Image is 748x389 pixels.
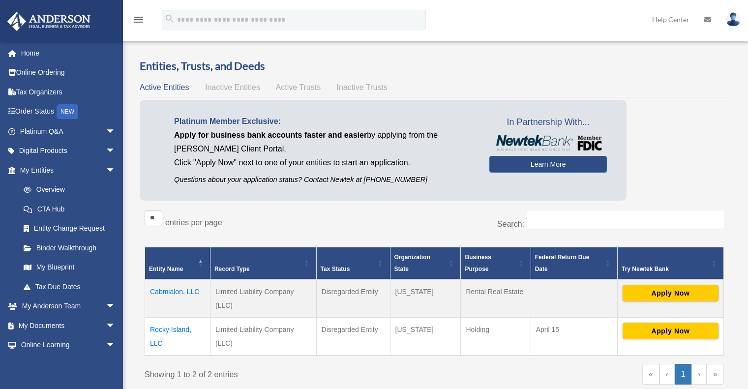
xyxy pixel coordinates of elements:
[214,266,250,272] span: Record Type
[659,364,675,385] a: Previous
[316,317,390,356] td: Disregarded Entity
[726,12,741,27] img: User Pic
[7,43,130,63] a: Home
[145,364,427,382] div: Showing 1 to 2 of 2 entries
[489,156,607,173] a: Learn More
[622,263,709,275] div: Try Newtek Bank
[145,317,210,356] td: Rocky Island, LLC
[174,131,367,139] span: Apply for business bank accounts faster and easier
[531,247,617,279] th: Federal Return Due Date: Activate to sort
[321,266,350,272] span: Tax Status
[337,83,388,91] span: Inactive Trusts
[461,317,531,356] td: Holding
[7,297,130,316] a: My Anderson Teamarrow_drop_down
[106,297,125,317] span: arrow_drop_down
[623,323,718,339] button: Apply Now
[7,355,130,374] a: Billingarrow_drop_down
[106,355,125,375] span: arrow_drop_down
[14,238,125,258] a: Binder Walkthrough
[7,102,130,122] a: Order StatusNEW
[174,115,475,128] p: Platinum Member Exclusive:
[7,141,130,161] a: Digital Productsarrow_drop_down
[465,254,491,272] span: Business Purpose
[623,285,718,301] button: Apply Now
[497,220,524,228] label: Search:
[390,317,461,356] td: [US_STATE]
[106,316,125,336] span: arrow_drop_down
[145,279,210,318] td: Cabmialon, LLC
[535,254,590,272] span: Federal Return Due Date
[316,279,390,318] td: Disregarded Entity
[210,317,316,356] td: Limited Liability Company (LLC)
[174,156,475,170] p: Click "Apply Now" next to one of your entities to start an application.
[316,247,390,279] th: Tax Status: Activate to sort
[140,59,729,74] h3: Entities, Trusts, and Deeds
[106,335,125,356] span: arrow_drop_down
[7,316,130,335] a: My Documentsarrow_drop_down
[57,104,78,119] div: NEW
[675,364,692,385] a: 1
[106,160,125,180] span: arrow_drop_down
[390,279,461,318] td: [US_STATE]
[14,199,125,219] a: CTA Hub
[461,247,531,279] th: Business Purpose: Activate to sort
[691,364,707,385] a: Next
[133,14,145,26] i: menu
[149,266,183,272] span: Entity Name
[210,279,316,318] td: Limited Liability Company (LLC)
[7,121,130,141] a: Platinum Q&Aarrow_drop_down
[617,247,723,279] th: Try Newtek Bank : Activate to sort
[394,254,430,272] span: Organization State
[7,63,130,83] a: Online Ordering
[7,335,130,355] a: Online Learningarrow_drop_down
[14,258,125,277] a: My Blueprint
[133,17,145,26] a: menu
[106,121,125,142] span: arrow_drop_down
[14,180,120,200] a: Overview
[14,277,125,297] a: Tax Due Dates
[164,13,175,24] i: search
[494,135,602,151] img: NewtekBankLogoSM.png
[461,279,531,318] td: Rental Real Estate
[707,364,724,385] a: Last
[205,83,260,91] span: Inactive Entities
[165,218,222,227] label: entries per page
[106,141,125,161] span: arrow_drop_down
[14,219,125,239] a: Entity Change Request
[140,83,189,91] span: Active Entities
[174,128,475,156] p: by applying from the [PERSON_NAME] Client Portal.
[489,115,607,130] span: In Partnership With...
[7,160,125,180] a: My Entitiesarrow_drop_down
[145,247,210,279] th: Entity Name: Activate to invert sorting
[531,317,617,356] td: April 15
[276,83,321,91] span: Active Trusts
[7,82,130,102] a: Tax Organizers
[4,12,93,31] img: Anderson Advisors Platinum Portal
[390,247,461,279] th: Organization State: Activate to sort
[174,174,475,186] p: Questions about your application status? Contact Newtek at [PHONE_NUMBER]
[210,247,316,279] th: Record Type: Activate to sort
[642,364,659,385] a: First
